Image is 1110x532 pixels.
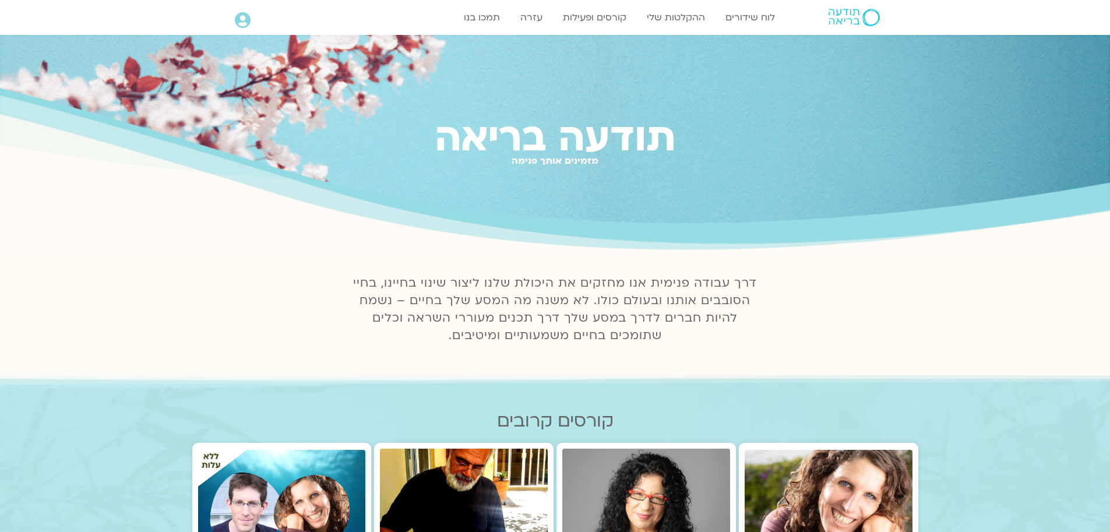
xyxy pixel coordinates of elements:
[720,6,781,29] a: לוח שידורים
[347,274,764,344] p: דרך עבודה פנימית אנו מחזקים את היכולת שלנו ליצור שינוי בחיינו, בחיי הסובבים אותנו ובעולם כולו. לא...
[641,6,711,29] a: ההקלטות שלי
[458,6,506,29] a: תמכו בנו
[829,9,880,26] img: תודעה בריאה
[557,6,632,29] a: קורסים ופעילות
[192,411,918,431] h2: קורסים קרובים
[515,6,548,29] a: עזרה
